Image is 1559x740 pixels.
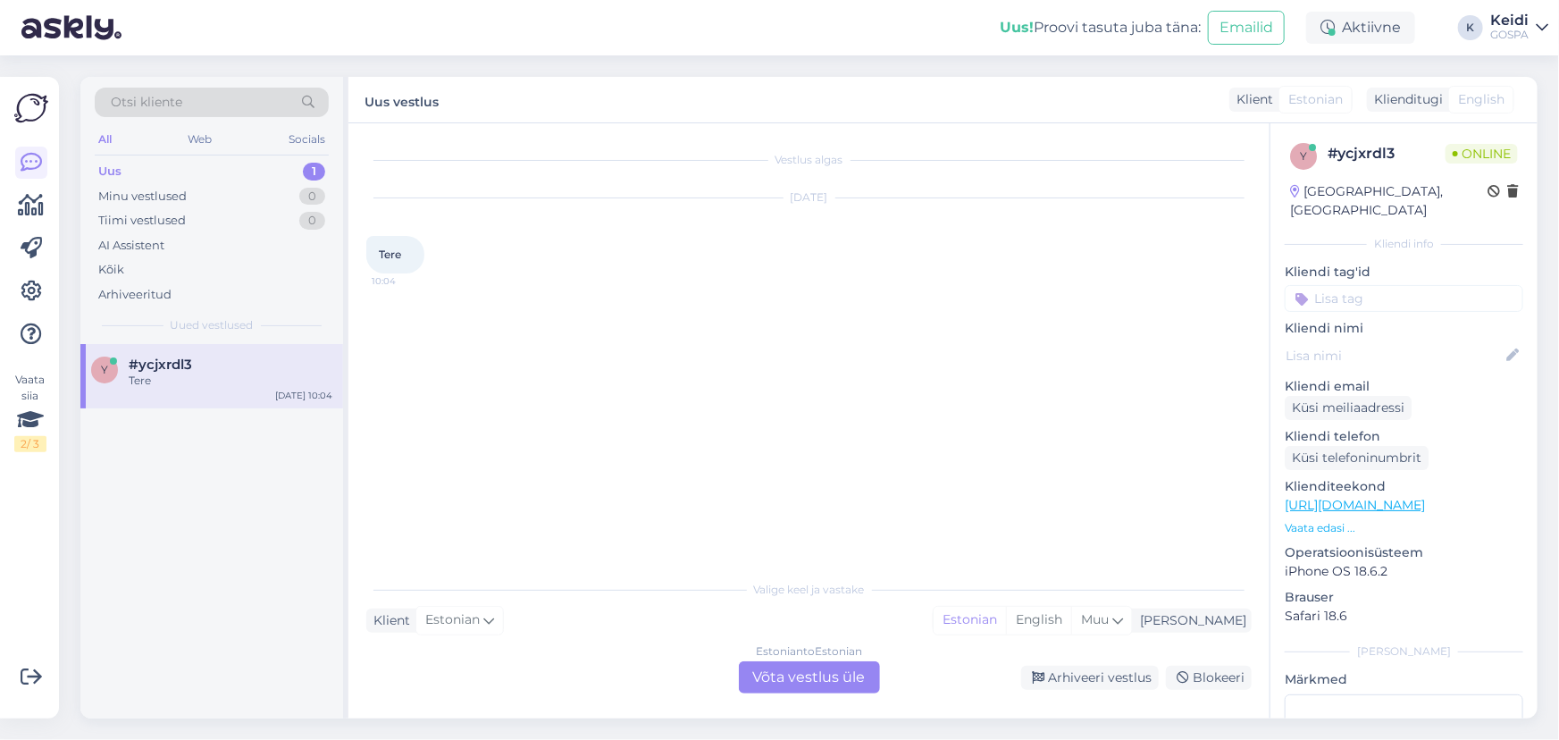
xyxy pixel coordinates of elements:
span: y [1300,149,1307,163]
div: [PERSON_NAME] [1133,611,1246,630]
div: # ycjxrdl3 [1328,143,1446,164]
span: Estonian [1288,90,1343,109]
label: Uus vestlus [365,88,439,112]
div: English [1006,607,1071,634]
div: Proovi tasuta juba täna: [1000,17,1201,38]
div: Küsi telefoninumbrit [1285,446,1429,470]
div: GOSPA [1490,28,1529,42]
span: Estonian [425,610,480,630]
div: Tiimi vestlused [98,212,186,230]
input: Lisa tag [1285,285,1523,312]
b: Uus! [1000,19,1034,36]
div: Arhiveeritud [98,286,172,304]
div: Minu vestlused [98,188,187,206]
span: English [1458,90,1505,109]
img: Askly Logo [14,91,48,125]
div: 0 [299,212,325,230]
a: [URL][DOMAIN_NAME] [1285,497,1425,513]
div: Vestlus algas [366,152,1252,168]
span: Tere [379,248,401,261]
span: Otsi kliente [111,93,182,112]
div: Valige keel ja vastake [366,582,1252,598]
div: Estonian to Estonian [756,643,862,660]
div: Socials [285,128,329,151]
span: y [101,363,108,376]
div: K [1458,15,1483,40]
p: iPhone OS 18.6.2 [1285,562,1523,581]
div: Web [185,128,216,151]
div: 2 / 3 [14,436,46,452]
div: 1 [303,163,325,181]
p: Kliendi nimi [1285,319,1523,338]
div: AI Assistent [98,237,164,255]
p: Brauser [1285,588,1523,607]
p: Vaata edasi ... [1285,520,1523,536]
div: Keidi [1490,13,1529,28]
div: Vaata siia [14,372,46,452]
div: Aktiivne [1306,12,1415,44]
div: Kõik [98,261,124,279]
div: Uus [98,163,122,181]
p: Kliendi tag'id [1285,263,1523,282]
div: Võta vestlus üle [739,661,880,694]
div: Tere [129,373,332,389]
p: Operatsioonisüsteem [1285,543,1523,562]
p: Märkmed [1285,670,1523,689]
div: Arhiveeri vestlus [1021,666,1159,690]
span: Online [1446,144,1518,164]
span: #ycjxrdl3 [129,357,192,373]
p: Kliendi telefon [1285,427,1523,446]
div: Estonian [934,607,1006,634]
div: 0 [299,188,325,206]
span: 10:04 [372,274,439,288]
p: Klienditeekond [1285,477,1523,496]
span: Uued vestlused [171,317,254,333]
p: Safari 18.6 [1285,607,1523,626]
div: Klienditugi [1367,90,1443,109]
p: Kliendi email [1285,377,1523,396]
div: All [95,128,115,151]
a: KeidiGOSPA [1490,13,1548,42]
div: [PERSON_NAME] [1285,643,1523,660]
div: Kliendi info [1285,236,1523,252]
div: Klient [366,611,410,630]
div: Küsi meiliaadressi [1285,396,1412,420]
div: [GEOGRAPHIC_DATA], [GEOGRAPHIC_DATA] [1290,182,1488,220]
button: Emailid [1208,11,1285,45]
span: Muu [1081,611,1109,627]
div: Klient [1229,90,1273,109]
div: [DATE] [366,189,1252,206]
div: [DATE] 10:04 [275,389,332,402]
input: Lisa nimi [1286,346,1503,366]
div: Blokeeri [1166,666,1252,690]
